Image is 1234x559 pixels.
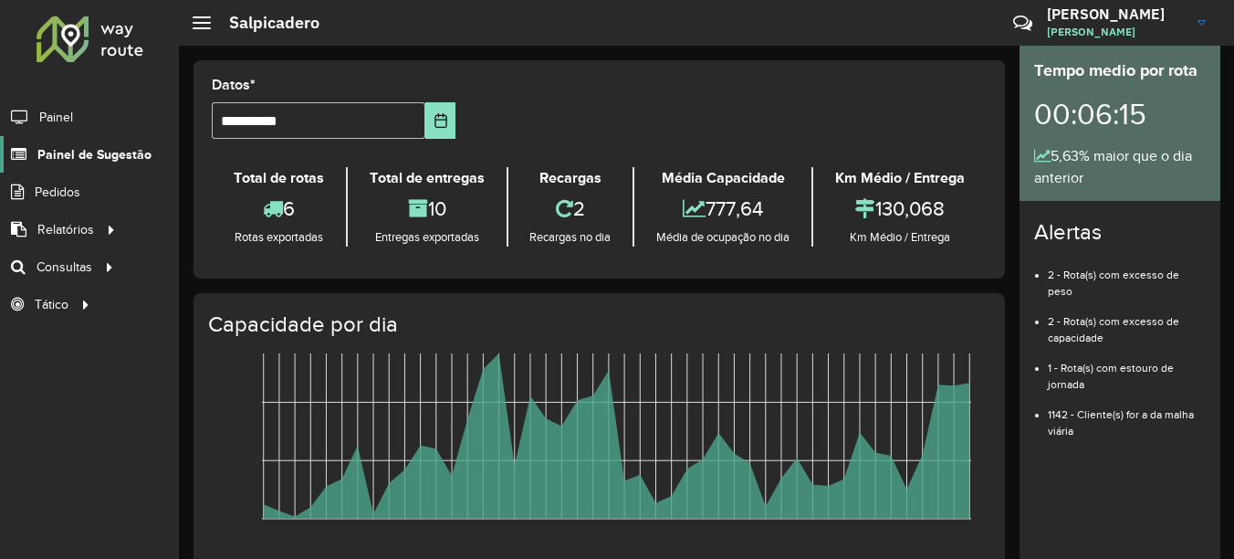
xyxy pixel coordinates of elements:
[818,167,982,189] div: Km Médio / Entrega
[352,167,502,189] div: Total de entregas
[1048,346,1206,393] li: 1 - Rota(s) com estouro de jornada
[513,228,629,247] div: Recargas no dia
[35,295,68,314] span: Tático
[428,197,446,219] font: 10
[37,145,152,164] span: Painel de Sugestão
[875,197,945,219] font: 130,068
[216,167,341,189] div: Total de rotas
[818,228,982,247] div: Km Médio / Entrega
[639,167,807,189] div: Média Capacidade
[1047,5,1184,23] h3: [PERSON_NAME]
[1048,300,1206,346] li: 2 - Rota(s) com excesso de capacidade
[573,197,585,219] font: 2
[1034,219,1206,246] h4: Alertas
[352,228,502,247] div: Entregas exportadas
[216,228,341,247] div: Rotas exportadas
[211,13,319,33] h2: Salpicadero
[425,102,455,139] button: Elija la fecha
[1003,4,1042,43] a: Contato Rápido
[1048,393,1206,439] li: 1142 - Cliente(s) for a da malha viária
[639,228,807,247] div: Média de ocupação no dia
[1034,58,1206,83] div: Tempo medio por rota
[39,108,73,127] span: Painel
[208,311,987,338] h4: Capacidade por dia
[706,197,763,219] font: 777,64
[35,183,80,202] span: Pedidos
[212,77,250,92] font: Datos
[37,220,94,239] span: Relatórios
[513,167,629,189] div: Recargas
[1047,24,1184,40] span: [PERSON_NAME]
[1034,148,1192,185] font: 5,63% maior que o dia anterior
[1034,83,1206,145] div: 00:06:15
[283,197,295,219] font: 6
[1048,253,1206,300] li: 2 - Rota(s) com excesso de peso
[37,258,92,277] span: Consultas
